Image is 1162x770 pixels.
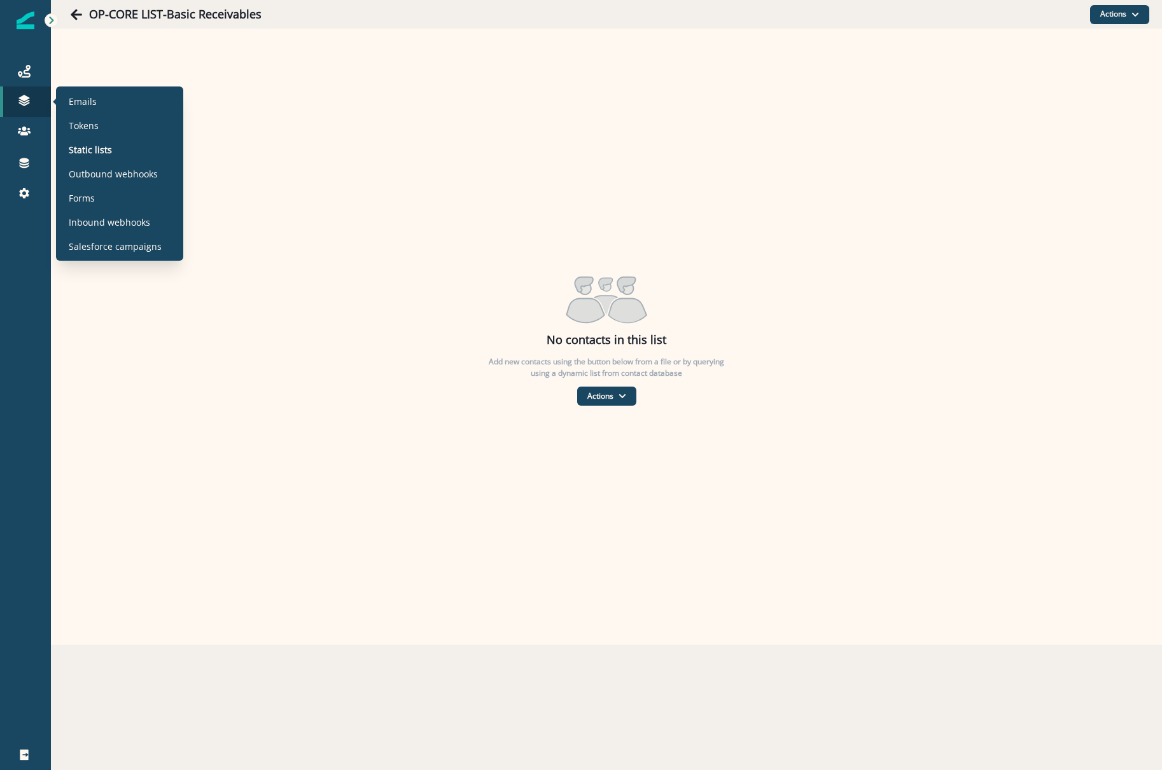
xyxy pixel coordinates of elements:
p: Inbound webhooks [69,216,150,229]
p: Add new contacts using the button below from a file or by querying using a dynamic list from cont... [479,356,734,379]
p: Tokens [69,119,99,132]
button: Go back [64,2,89,27]
button: Actions [1090,5,1149,24]
a: Forms [61,188,178,207]
p: Static lists [69,143,112,156]
a: Outbound webhooks [61,164,178,183]
a: Salesforce campaigns [61,237,178,256]
a: Tokens [61,116,178,135]
p: No contacts in this list [547,331,666,348]
p: Forms [69,191,95,205]
img: Inflection [17,11,34,29]
p: Outbound webhooks [69,167,158,181]
p: Emails [69,95,97,108]
a: Emails [61,92,178,111]
button: Actions [577,387,636,406]
a: Static lists [61,140,178,159]
img: Contacts [566,268,647,324]
a: Inbound webhooks [61,212,178,231]
h1: OP-CORE LIST-Basic Receivables [89,8,262,22]
p: Salesforce campaigns [69,240,162,253]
